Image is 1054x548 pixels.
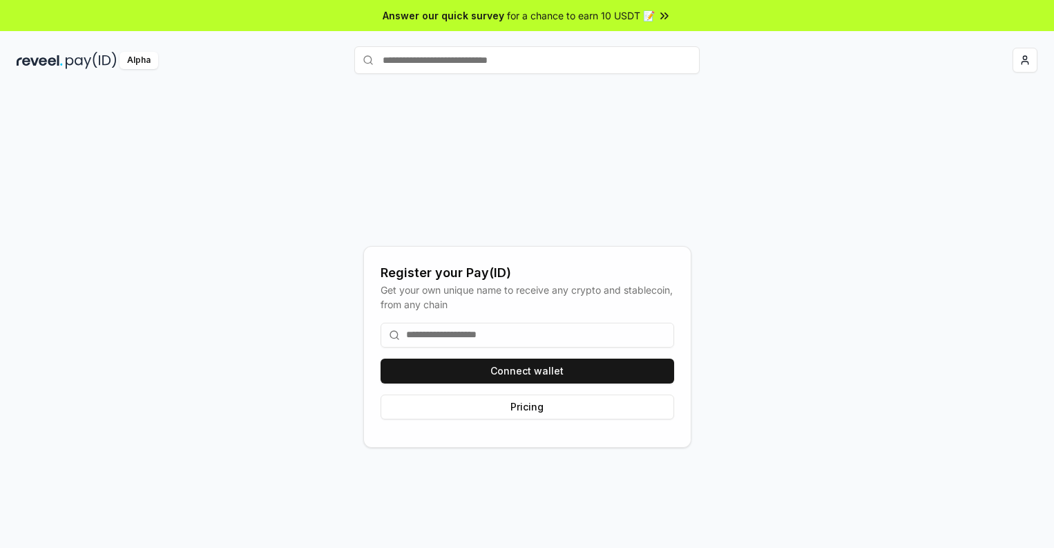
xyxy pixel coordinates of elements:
span: Answer our quick survey [383,8,504,23]
img: reveel_dark [17,52,63,69]
span: for a chance to earn 10 USDT 📝 [507,8,655,23]
button: Connect wallet [381,359,674,384]
div: Alpha [119,52,158,69]
div: Register your Pay(ID) [381,263,674,283]
div: Get your own unique name to receive any crypto and stablecoin, from any chain [381,283,674,312]
button: Pricing [381,395,674,419]
img: pay_id [66,52,117,69]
